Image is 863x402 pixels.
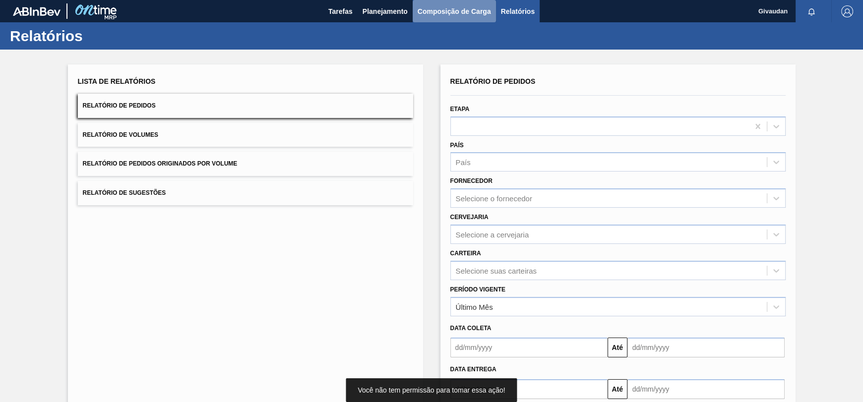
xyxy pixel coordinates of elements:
[796,4,827,18] button: Notificações
[83,160,238,167] span: Relatório de Pedidos Originados por Volume
[450,379,608,399] input: dd/mm/yyyy
[450,325,492,332] span: Data coleta
[841,5,853,17] img: Logout
[501,5,535,17] span: Relatórios
[78,152,413,176] button: Relatório de Pedidos Originados por Volume
[450,250,481,257] label: Carteira
[450,177,493,184] label: Fornecedor
[358,386,505,394] span: Você não tem permissão para tomar essa ação!
[78,94,413,118] button: Relatório de Pedidos
[450,286,505,293] label: Período Vigente
[450,142,464,149] label: País
[328,5,353,17] span: Tarefas
[363,5,408,17] span: Planejamento
[83,102,156,109] span: Relatório de Pedidos
[450,77,536,85] span: Relatório de Pedidos
[456,158,471,167] div: País
[450,214,489,221] label: Cervejaria
[608,338,627,357] button: Até
[456,266,537,275] div: Selecione suas carteiras
[450,338,608,357] input: dd/mm/yyyy
[78,181,413,205] button: Relatório de Sugestões
[608,379,627,399] button: Até
[627,338,785,357] input: dd/mm/yyyy
[13,7,61,16] img: TNhmsLtSVTkK8tSr43FrP2fwEKptu5GPRR3wAAAABJRU5ErkJggg==
[456,194,532,203] div: Selecione o fornecedor
[83,131,158,138] span: Relatório de Volumes
[78,123,413,147] button: Relatório de Volumes
[78,77,156,85] span: Lista de Relatórios
[450,366,496,373] span: Data Entrega
[83,189,166,196] span: Relatório de Sugestões
[456,230,529,238] div: Selecione a cervejaria
[456,302,493,311] div: Último Mês
[418,5,491,17] span: Composição de Carga
[10,30,186,42] h1: Relatórios
[627,379,785,399] input: dd/mm/yyyy
[450,106,470,113] label: Etapa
